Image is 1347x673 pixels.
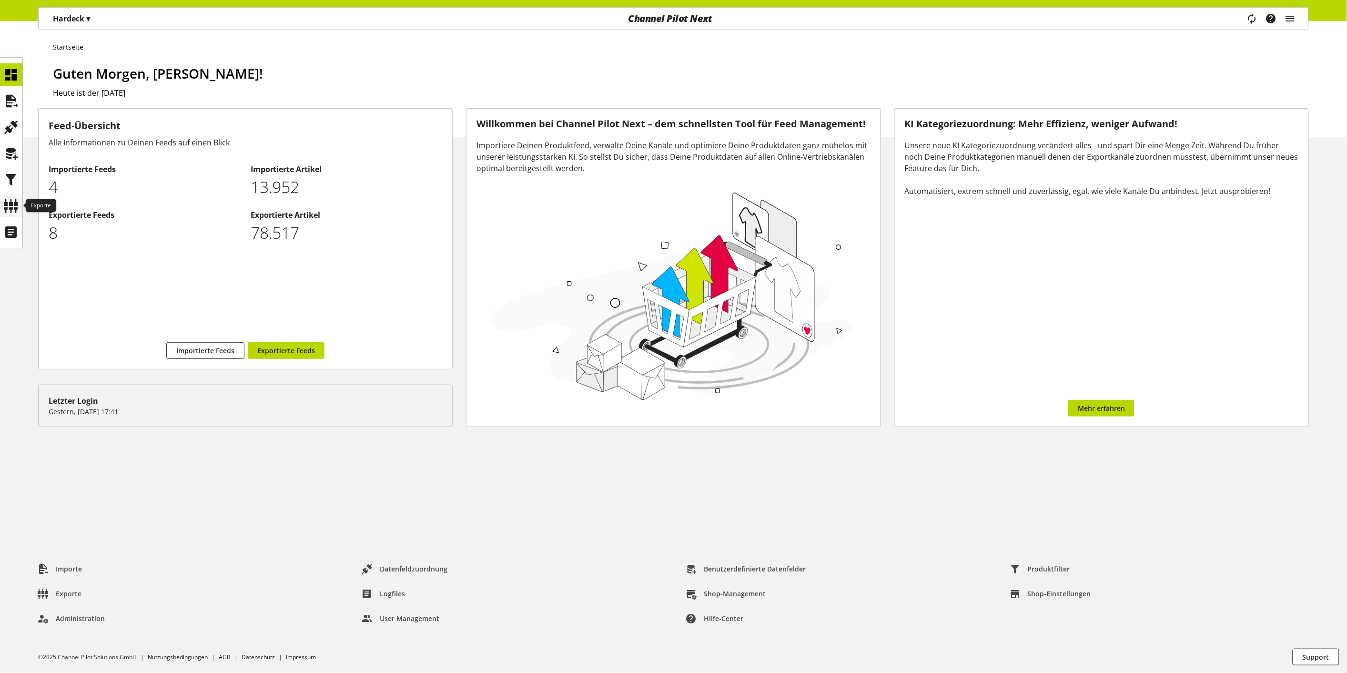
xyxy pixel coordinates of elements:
[1003,561,1078,578] a: Produktfilter
[53,64,263,82] span: Guten Morgen, [PERSON_NAME]!
[56,589,81,599] span: Exporte
[49,209,241,221] h2: Exportierte Feeds
[30,561,90,578] a: Importe
[380,564,447,574] span: Datenfeldzuordnung
[86,13,90,24] span: ▾
[38,653,148,662] li: ©2025 Channel Pilot Solutions GmbH
[251,163,443,175] h2: Importierte Artikel
[49,137,442,148] div: Alle Informationen zu Deinen Feeds auf einen Blick
[380,613,439,623] span: User Management
[476,119,870,130] h3: Willkommen bei Channel Pilot Next – dem schnellsten Tool für Feed Management!
[354,610,447,627] a: User Management
[30,585,89,602] a: Exporte
[905,140,1298,197] div: Unsere neue KI Kategoriezuordnung verändert alles - und spart Dir eine Menge Zeit. Während Du frü...
[53,13,90,24] p: Hardeck
[219,653,231,661] a: AGB
[26,199,56,212] div: Exporte
[38,7,1309,30] nav: main navigation
[166,342,244,359] a: Importierte Feeds
[679,610,751,627] a: Hilfe-Center
[354,561,455,578] a: Datenfeldzuordnung
[286,653,316,661] a: Impressum
[1068,400,1134,417] a: Mehr erfahren
[148,653,208,661] a: Nutzungsbedingungen
[679,561,813,578] a: Benutzerdefinierte Datenfelder
[49,119,442,133] h3: Feed-Übersicht
[1028,564,1070,574] span: Produktfilter
[49,395,442,407] div: Letzter Login
[1003,585,1099,602] a: Shop-Einstellungen
[704,589,766,599] span: Shop-Management
[679,585,773,602] a: Shop-Management
[49,407,442,417] p: Gestern, [DATE] 17:41
[1303,652,1329,662] span: Support
[49,221,241,245] p: 8
[380,589,405,599] span: Logfiles
[251,175,443,199] p: 13952
[49,175,241,199] p: 4
[257,346,315,356] span: Exportierte Feeds
[1028,589,1091,599] span: Shop-Einstellungen
[56,564,82,574] span: Importe
[251,209,443,221] h2: Exportierte Artikel
[242,653,275,661] a: Datenschutz
[354,585,413,602] a: Logfiles
[248,342,324,359] a: Exportierte Feeds
[53,87,1309,99] h2: Heute ist der [DATE]
[251,221,443,245] p: 78517
[486,186,858,405] img: 78e1b9dcff1e8392d83655fcfc870417.svg
[30,610,112,627] a: Administration
[1293,649,1339,665] button: Support
[1078,403,1125,413] span: Mehr erfahren
[176,346,234,356] span: Importierte Feeds
[49,163,241,175] h2: Importierte Feeds
[905,119,1298,130] h3: KI Kategoriezuordnung: Mehr Effizienz, weniger Aufwand!
[476,140,870,174] div: Importiere Deinen Produktfeed, verwalte Deine Kanäle und optimiere Deine Produktdaten ganz mühelo...
[704,564,806,574] span: Benutzerdefinierte Datenfelder
[56,613,105,623] span: Administration
[704,613,743,623] span: Hilfe-Center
